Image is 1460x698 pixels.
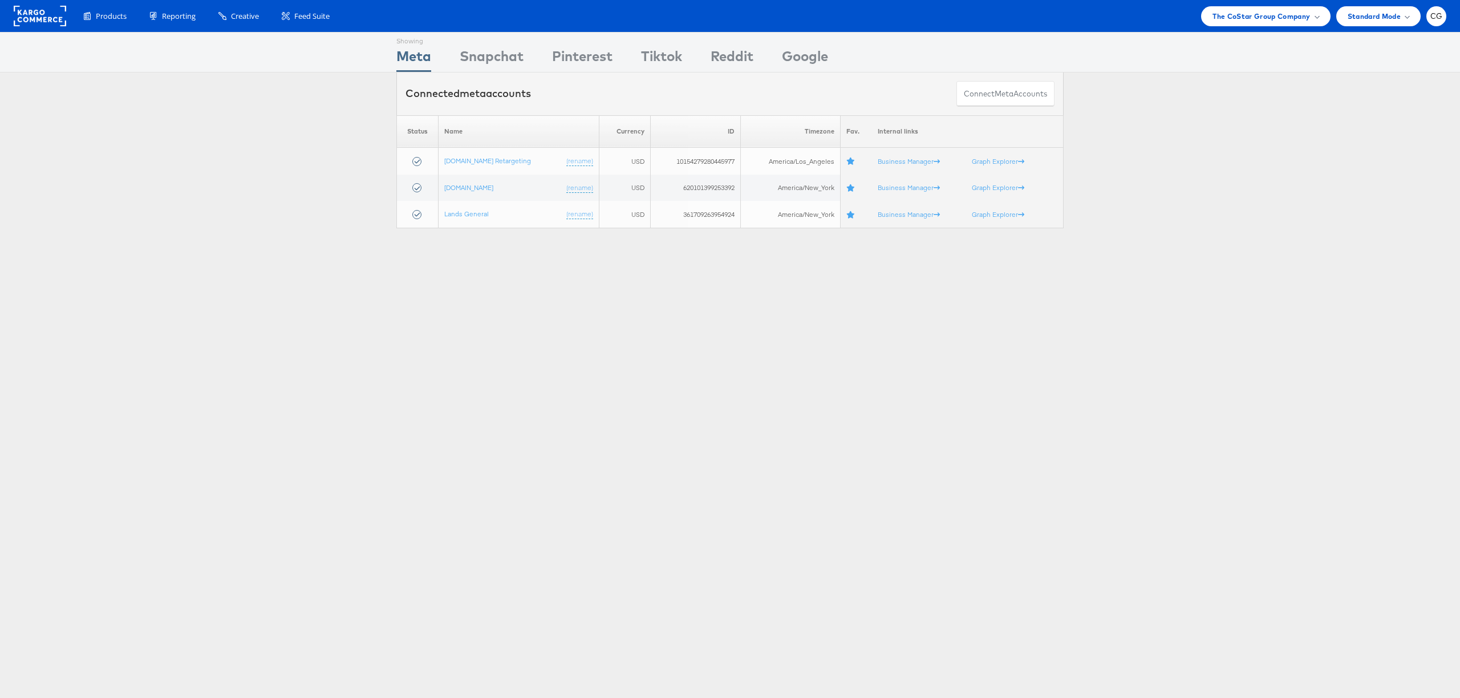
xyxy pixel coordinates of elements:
div: Tiktok [641,46,682,72]
span: Creative [231,11,259,22]
td: 10154279280445977 [651,148,741,175]
a: Business Manager [878,157,940,166]
span: meta [460,87,486,100]
a: Graph Explorer [972,183,1024,192]
td: USD [599,175,651,201]
a: Graph Explorer [972,157,1024,166]
span: meta [995,88,1013,99]
td: 361709263954924 [651,201,741,228]
a: Business Manager [878,183,940,192]
span: CG [1430,13,1443,20]
a: Business Manager [878,210,940,219]
a: Lands General [444,209,489,218]
th: Name [439,115,599,148]
th: Timezone [741,115,841,148]
div: Meta [396,46,431,72]
td: 620101399253392 [651,175,741,201]
button: ConnectmetaAccounts [956,81,1055,107]
div: Connected accounts [405,86,531,101]
a: (rename) [566,209,593,219]
span: The CoStar Group Company [1212,10,1310,22]
td: USD [599,148,651,175]
span: Products [96,11,127,22]
a: (rename) [566,156,593,166]
td: America/New_York [741,175,841,201]
th: Currency [599,115,651,148]
td: America/New_York [741,201,841,228]
div: Reddit [711,46,753,72]
a: [DOMAIN_NAME] [444,183,493,192]
td: America/Los_Angeles [741,148,841,175]
a: [DOMAIN_NAME] Retargeting [444,156,531,165]
div: Showing [396,33,431,46]
th: ID [651,115,741,148]
td: USD [599,201,651,228]
span: Feed Suite [294,11,330,22]
div: Snapchat [460,46,524,72]
div: Google [782,46,828,72]
div: Pinterest [552,46,613,72]
a: (rename) [566,183,593,193]
a: Graph Explorer [972,210,1024,219]
th: Status [397,115,439,148]
span: Standard Mode [1348,10,1401,22]
span: Reporting [162,11,196,22]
